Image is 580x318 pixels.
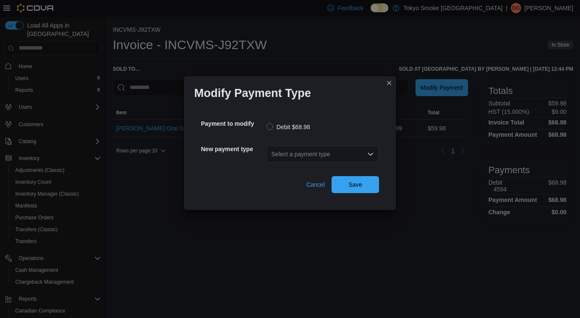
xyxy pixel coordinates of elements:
[271,149,272,159] input: Accessible screen reader label
[332,176,379,193] button: Save
[194,86,311,100] h1: Modify Payment Type
[306,180,325,189] span: Cancel
[384,78,394,88] button: Closes this modal window
[367,151,374,158] button: Open list of options
[201,141,265,158] h5: New payment type
[303,176,328,193] button: Cancel
[349,180,362,189] span: Save
[266,122,310,132] label: Debit $68.98
[201,115,265,132] h5: Payment to modify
